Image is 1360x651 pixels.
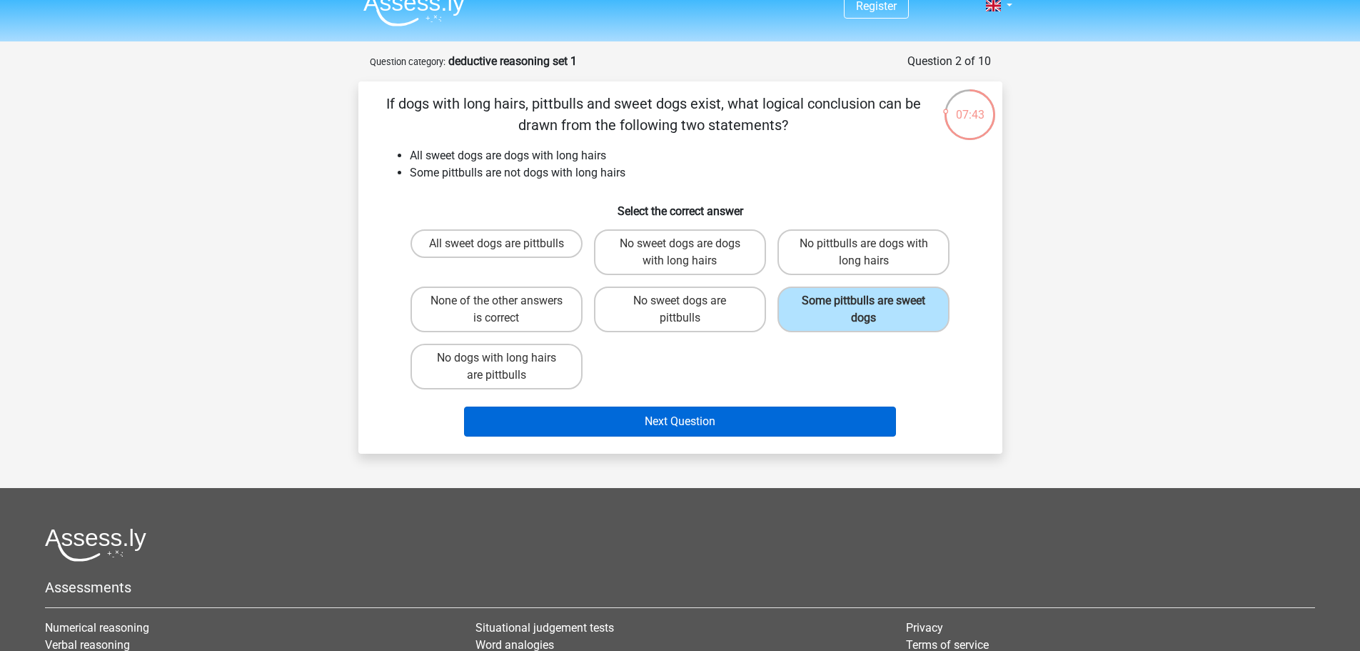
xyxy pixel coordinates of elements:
[448,54,577,68] strong: deductive reasoning set 1
[777,229,950,275] label: No pittbulls are dogs with long hairs
[381,93,926,136] p: If dogs with long hairs, pittbulls and sweet dogs exist, what logical conclusion can be drawn fro...
[907,53,991,70] div: Question 2 of 10
[464,407,896,437] button: Next Question
[410,164,979,182] li: Some pittbulls are not dogs with long hairs
[906,621,943,635] a: Privacy
[410,147,979,164] li: All sweet dogs are dogs with long hairs
[370,56,445,67] small: Question category:
[45,621,149,635] a: Numerical reasoning
[410,229,583,258] label: All sweet dogs are pittbulls
[45,528,146,562] img: Assessly logo
[594,287,766,332] label: No sweet dogs are pittbulls
[475,621,614,635] a: Situational judgement tests
[45,579,1315,596] h5: Assessments
[777,287,950,332] label: Some pittbulls are sweet dogs
[410,287,583,332] label: None of the other answers is correct
[943,88,997,124] div: 07:43
[410,344,583,389] label: No dogs with long hairs are pittbulls
[381,193,979,218] h6: Select the correct answer
[594,229,766,275] label: No sweet dogs are dogs with long hairs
